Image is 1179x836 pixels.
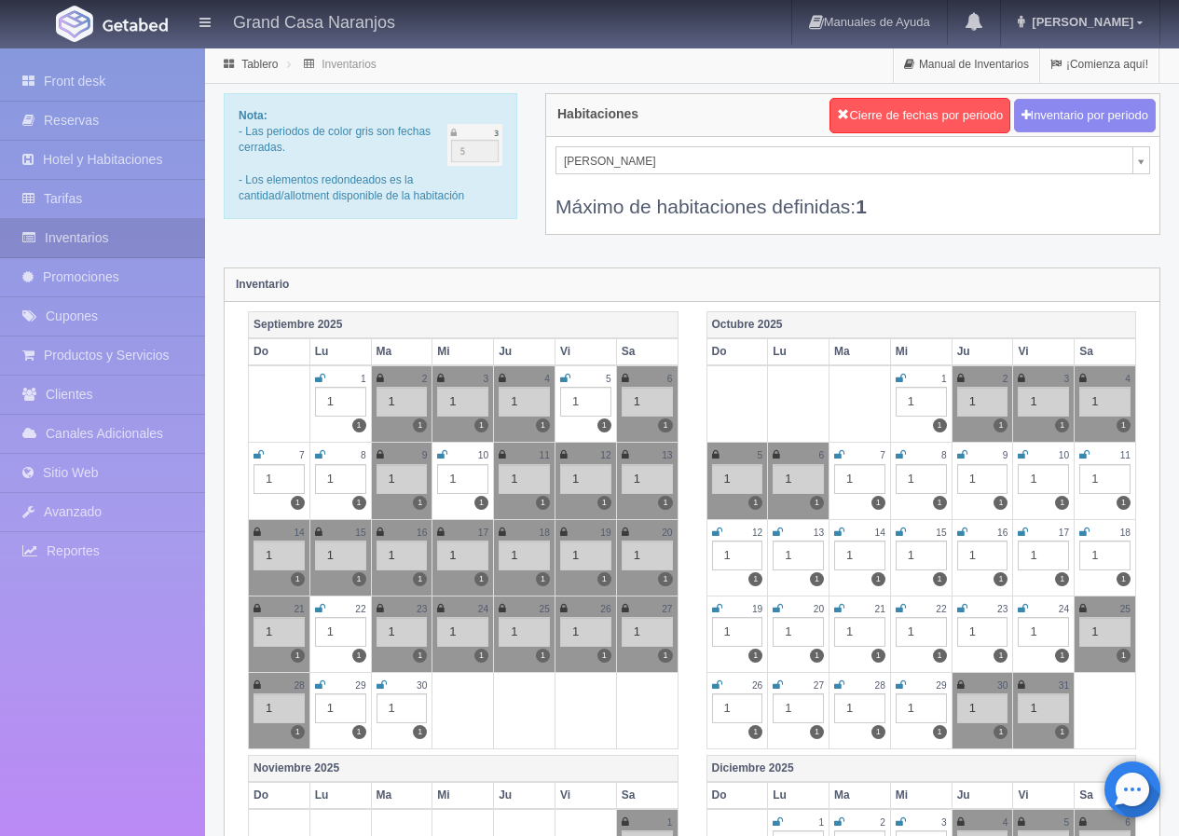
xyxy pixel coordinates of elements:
div: 1 [957,617,1008,647]
div: - Las periodos de color gris son fechas cerradas. - Los elementos redondeados es la cantidad/allo... [224,93,517,219]
small: 8 [941,450,947,460]
small: 23 [417,604,427,614]
div: 1 [957,464,1008,494]
div: 1 [560,464,611,494]
div: 1 [315,541,366,570]
small: 14 [294,528,304,538]
div: 1 [622,387,673,417]
label: 1 [474,496,488,510]
label: 1 [871,725,885,739]
small: 15 [936,528,946,538]
span: [PERSON_NAME] [1027,15,1133,29]
label: 1 [352,572,366,586]
h4: Grand Casa Naranjos [233,9,395,33]
div: 1 [254,464,305,494]
th: Lu [309,782,371,809]
small: 8 [361,450,366,460]
label: 1 [352,418,366,432]
div: 1 [315,693,366,723]
h4: Habitaciones [557,107,638,121]
label: 1 [994,725,1008,739]
div: 1 [377,464,428,494]
small: 2 [1003,374,1008,384]
th: Vi [555,782,616,809]
th: Vi [555,338,616,365]
th: Ju [494,782,555,809]
th: Sa [1075,782,1136,809]
th: Vi [1013,338,1075,365]
small: 3 [941,817,947,828]
div: 1 [896,617,947,647]
label: 1 [413,496,427,510]
small: 28 [294,680,304,691]
label: 1 [748,496,762,510]
div: 1 [957,541,1008,570]
small: 5 [1064,817,1070,828]
div: 1 [377,387,428,417]
div: 1 [957,387,1008,417]
div: 1 [315,387,366,417]
small: 16 [417,528,427,538]
div: 1 [437,464,488,494]
div: 1 [560,541,611,570]
label: 1 [536,418,550,432]
th: Ma [829,338,891,365]
th: Sa [1075,338,1136,365]
th: Mi [432,338,494,365]
label: 1 [994,496,1008,510]
div: 1 [712,541,763,570]
img: Getabed [103,18,168,32]
label: 1 [871,496,885,510]
small: 11 [1120,450,1131,460]
div: 1 [834,617,885,647]
label: 1 [413,725,427,739]
div: 1 [315,464,366,494]
label: 1 [748,649,762,663]
div: 1 [773,693,824,723]
div: 1 [377,617,428,647]
small: 14 [875,528,885,538]
th: Ju [952,338,1013,365]
button: Inventario por periodo [1014,99,1156,133]
div: 1 [1079,464,1131,494]
small: 29 [355,680,365,691]
div: 1 [1079,541,1131,570]
small: 27 [814,680,824,691]
span: [PERSON_NAME] [564,147,1125,175]
small: 19 [752,604,762,614]
label: 1 [1117,418,1131,432]
small: 10 [1059,450,1069,460]
div: 1 [1079,617,1131,647]
div: 1 [896,464,947,494]
th: Mi [432,782,494,809]
small: 7 [880,450,885,460]
div: 1 [1018,617,1069,647]
small: 10 [478,450,488,460]
div: 1 [254,617,305,647]
a: Inventarios [322,58,377,71]
small: 21 [875,604,885,614]
div: 1 [560,617,611,647]
b: Nota: [239,109,267,122]
label: 1 [291,649,305,663]
small: 5 [606,374,611,384]
div: 1 [622,464,673,494]
div: 1 [896,387,947,417]
small: 1 [667,817,673,828]
label: 1 [748,572,762,586]
div: 1 [957,693,1008,723]
label: 1 [597,496,611,510]
small: 25 [1120,604,1131,614]
div: 1 [712,464,763,494]
small: 20 [814,604,824,614]
label: 1 [810,725,824,739]
label: 1 [474,572,488,586]
small: 18 [540,528,550,538]
div: 1 [834,541,885,570]
th: Do [706,782,768,809]
small: 30 [417,680,427,691]
small: 22 [936,604,946,614]
label: 1 [810,496,824,510]
div: 1 [499,464,550,494]
label: 1 [933,572,947,586]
